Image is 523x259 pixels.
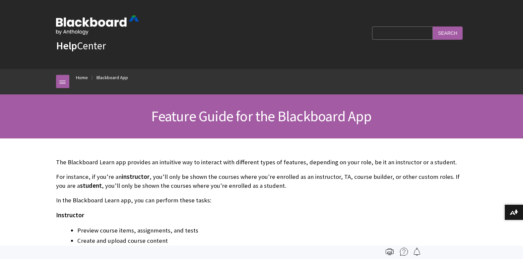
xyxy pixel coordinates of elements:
[77,226,467,235] li: Preview course items, assignments, and tests
[56,39,106,52] a: HelpCenter
[413,248,421,256] img: Follow this page
[56,39,77,52] strong: Help
[56,173,467,190] p: For instance, if you’re an , you’ll only be shown the courses where you're enrolled as an instruc...
[386,248,394,256] img: Print
[97,74,128,82] a: Blackboard App
[56,16,139,35] img: Blackboard by Anthology
[151,107,371,125] span: Feature Guide for the Blackboard App
[77,236,467,245] li: Create and upload course content
[400,248,408,256] img: More help
[433,26,463,39] input: Search
[122,173,150,181] span: instructor
[56,211,84,219] span: Instructor
[56,196,467,205] p: In the Blackboard Learn app, you can perform these tasks:
[56,158,467,167] p: The Blackboard Learn app provides an intuitive way to interact with different types of features, ...
[80,182,102,189] span: student
[76,74,88,82] a: Home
